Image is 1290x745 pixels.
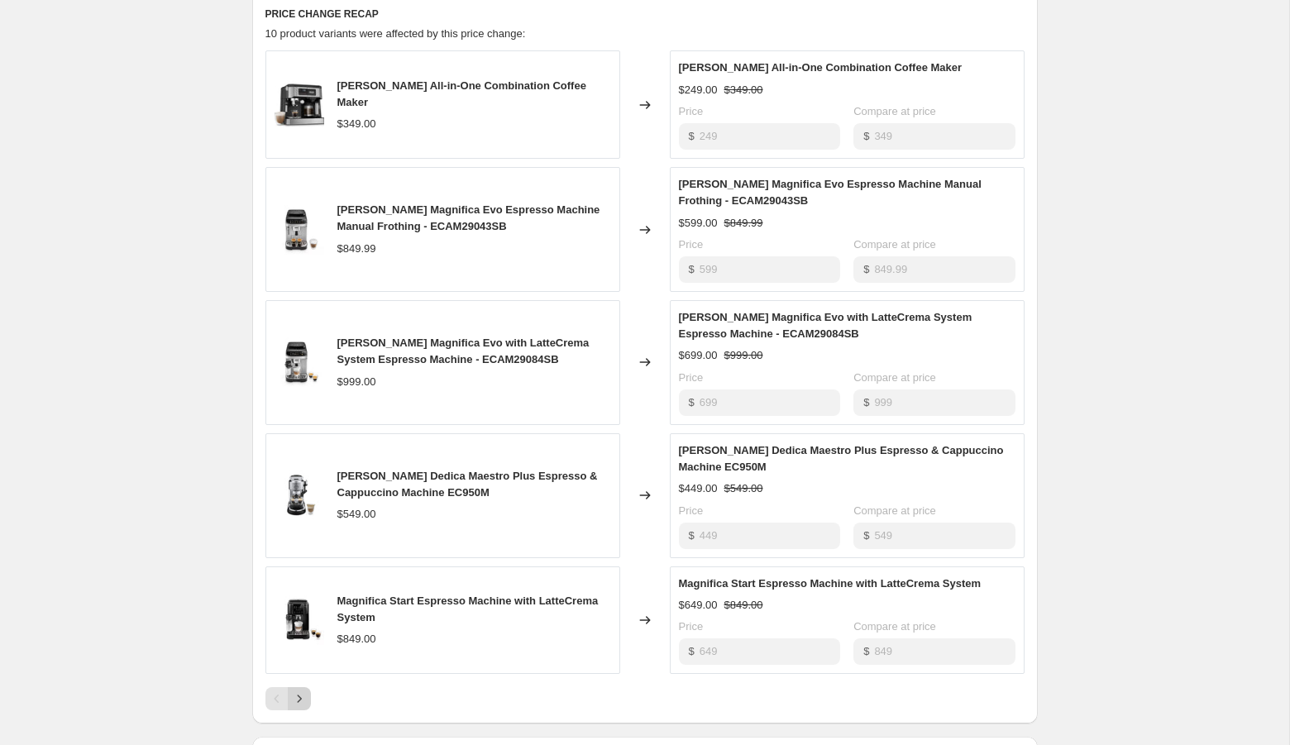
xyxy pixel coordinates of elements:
span: $ [689,263,695,275]
span: $ [863,263,869,275]
span: Price [679,620,704,633]
span: $ [689,529,695,542]
span: $ [689,396,695,408]
span: [PERSON_NAME] All-in-One Combination Coffee Maker [337,79,586,108]
span: $ [863,645,869,657]
div: $999.00 [337,374,376,390]
img: DedicaMaestroPlus_EC950M_1_ProductListing_700x_a0ff7396-5fdd-44e1-b6e3-1a5faee412ca_80x.webp [275,470,324,520]
span: Compare at price [853,620,936,633]
span: $ [863,529,869,542]
nav: Pagination [265,687,311,710]
div: $249.00 [679,82,718,98]
span: [PERSON_NAME] All-in-One Combination Coffee Maker [679,61,963,74]
img: delonghi-all-in-one-combination-coffee-makerdelonghi-397927_80x.png [275,80,324,130]
span: $ [863,130,869,142]
span: [PERSON_NAME] Dedica Maestro Plus Espresso & Cappuccino Machine EC950M [679,444,1004,473]
img: delonghi-magnifica-evo-manual-espresso-machine-ecam29043sbdelonghi-830794_80x.jpg [275,205,324,255]
h6: PRICE CHANGE RECAP [265,7,1025,21]
strike: $349.00 [724,82,763,98]
div: $699.00 [679,347,718,364]
strike: $999.00 [724,347,763,364]
span: [PERSON_NAME] Magnifica Evo Espresso Machine Manual Frothing - ECAM29043SB [337,203,600,232]
span: Magnifica Start Espresso Machine with LatteCrema System [337,595,599,623]
span: Compare at price [853,105,936,117]
div: $649.00 [679,597,718,614]
strike: $849.00 [724,597,763,614]
span: $ [689,645,695,657]
span: Compare at price [853,504,936,517]
span: $ [863,396,869,408]
span: Price [679,238,704,251]
span: Compare at price [853,371,936,384]
span: [PERSON_NAME] Dedica Maestro Plus Espresso & Cappuccino Machine EC950M [337,470,598,499]
span: Magnifica Start Espresso Machine with LatteCrema System [679,577,982,590]
span: Price [679,504,704,517]
img: 281826_80x.jpg [275,595,324,645]
div: $599.00 [679,215,718,232]
img: delonghi-magnifica-evo-milk-espresso-machine-ecam29084sbdelonghi-303289_80x.jpg [275,337,324,387]
div: $449.00 [679,480,718,497]
span: [PERSON_NAME] Magnifica Evo Espresso Machine Manual Frothing - ECAM29043SB [679,178,982,207]
span: 10 product variants were affected by this price change: [265,27,526,40]
div: $849.00 [337,631,376,647]
span: [PERSON_NAME] Magnifica Evo with LatteCrema System Espresso Machine - ECAM29084SB [337,337,590,365]
span: Price [679,371,704,384]
strike: $549.00 [724,480,763,497]
div: $549.00 [337,506,376,523]
div: $849.99 [337,241,376,257]
button: Next [288,687,311,710]
strike: $849.99 [724,215,763,232]
span: Compare at price [853,238,936,251]
span: Price [679,105,704,117]
div: $349.00 [337,116,376,132]
span: [PERSON_NAME] Magnifica Evo with LatteCrema System Espresso Machine - ECAM29084SB [679,311,972,340]
span: $ [689,130,695,142]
